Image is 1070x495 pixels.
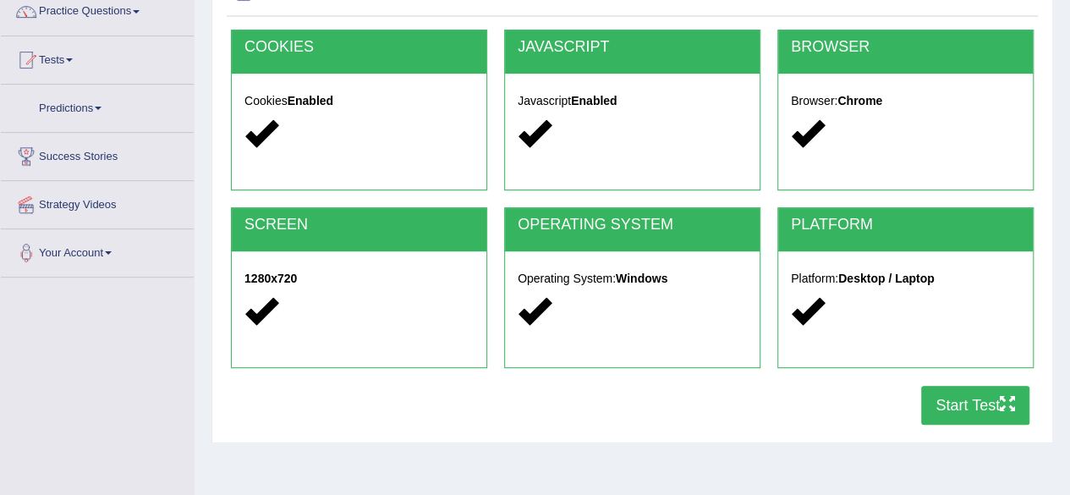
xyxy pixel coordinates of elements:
[518,39,747,56] h2: JAVASCRIPT
[838,272,935,285] strong: Desktop / Laptop
[244,95,474,107] h5: Cookies
[1,36,194,79] a: Tests
[791,217,1020,234] h2: PLATFORM
[921,386,1029,425] button: Start Test
[1,181,194,223] a: Strategy Videos
[518,217,747,234] h2: OPERATING SYSTEM
[791,39,1020,56] h2: BROWSER
[571,94,617,107] strong: Enabled
[518,95,747,107] h5: Javascript
[1,229,194,272] a: Your Account
[244,39,474,56] h2: COOKIES
[244,217,474,234] h2: SCREEN
[1,133,194,175] a: Success Stories
[1,85,194,127] a: Predictions
[791,272,1020,285] h5: Platform:
[616,272,667,285] strong: Windows
[791,95,1020,107] h5: Browser:
[244,272,297,285] strong: 1280x720
[288,94,333,107] strong: Enabled
[518,272,747,285] h5: Operating System:
[837,94,882,107] strong: Chrome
